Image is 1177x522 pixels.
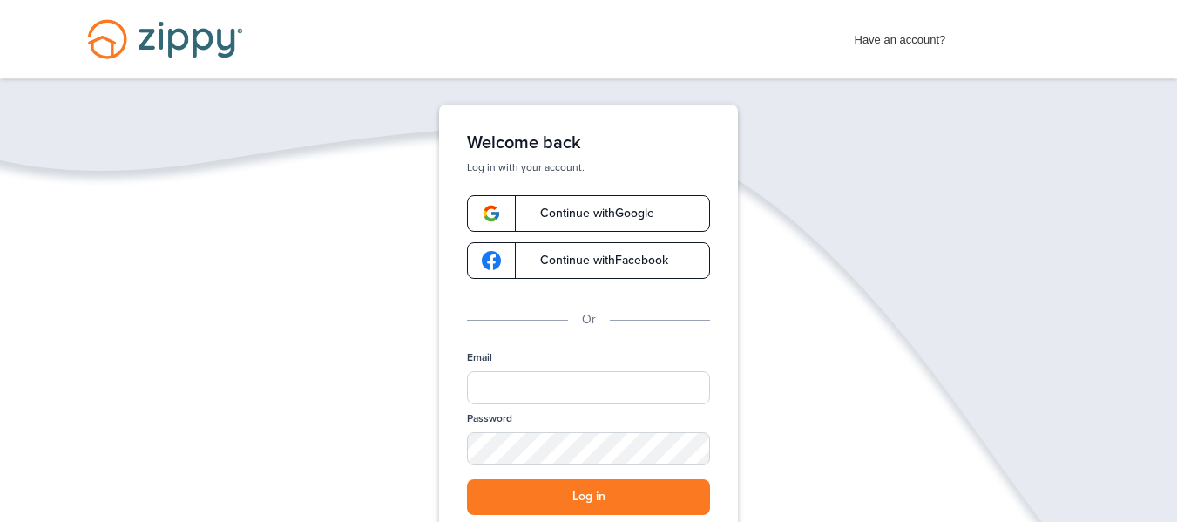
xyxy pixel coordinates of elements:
[855,22,946,50] span: Have an account?
[482,251,501,270] img: google-logo
[582,310,596,329] p: Or
[523,207,654,220] span: Continue with Google
[467,350,492,365] label: Email
[467,160,710,174] p: Log in with your account.
[467,195,710,232] a: google-logoContinue withGoogle
[467,371,710,404] input: Email
[467,411,512,426] label: Password
[467,432,710,465] input: Password
[467,242,710,279] a: google-logoContinue withFacebook
[482,204,501,223] img: google-logo
[523,254,668,267] span: Continue with Facebook
[467,132,710,153] h1: Welcome back
[467,479,710,515] button: Log in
